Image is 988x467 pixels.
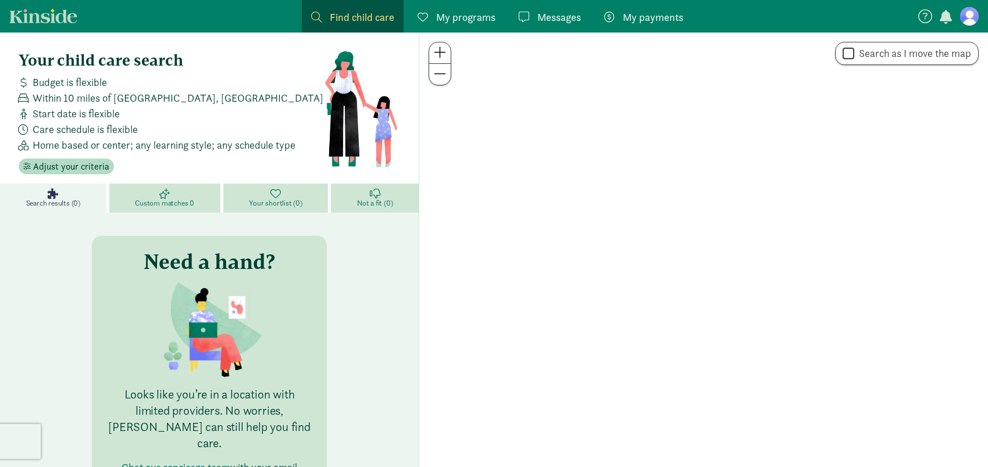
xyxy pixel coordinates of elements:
[144,250,275,273] h3: Need a hand?
[109,184,223,213] a: Custom matches 0
[436,9,495,25] span: My programs
[19,51,324,70] h4: Your child care search
[357,199,393,208] span: Not a fit (0)
[33,106,120,121] span: Start date is flexible
[33,160,109,174] span: Adjust your criteria
[223,184,331,213] a: Your shortlist (0)
[19,159,114,175] button: Adjust your criteria
[33,90,323,106] span: Within 10 miles of [GEOGRAPHIC_DATA], [GEOGRAPHIC_DATA]
[33,121,138,137] span: Care schedule is flexible
[33,74,107,90] span: Budget is flexible
[249,199,302,208] span: Your shortlist (0)
[854,46,971,60] label: Search as I move the map
[33,137,295,153] span: Home based or center; any learning style; any schedule type
[331,184,419,213] a: Not a fit (0)
[623,9,683,25] span: My payments
[330,9,394,25] span: Find child care
[135,199,194,208] span: Custom matches 0
[537,9,581,25] span: Messages
[106,386,313,451] p: Looks like you’re in a location with limited providers. No worries, [PERSON_NAME] can still help ...
[9,9,77,23] a: Kinside
[26,199,80,208] span: Search results (0)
